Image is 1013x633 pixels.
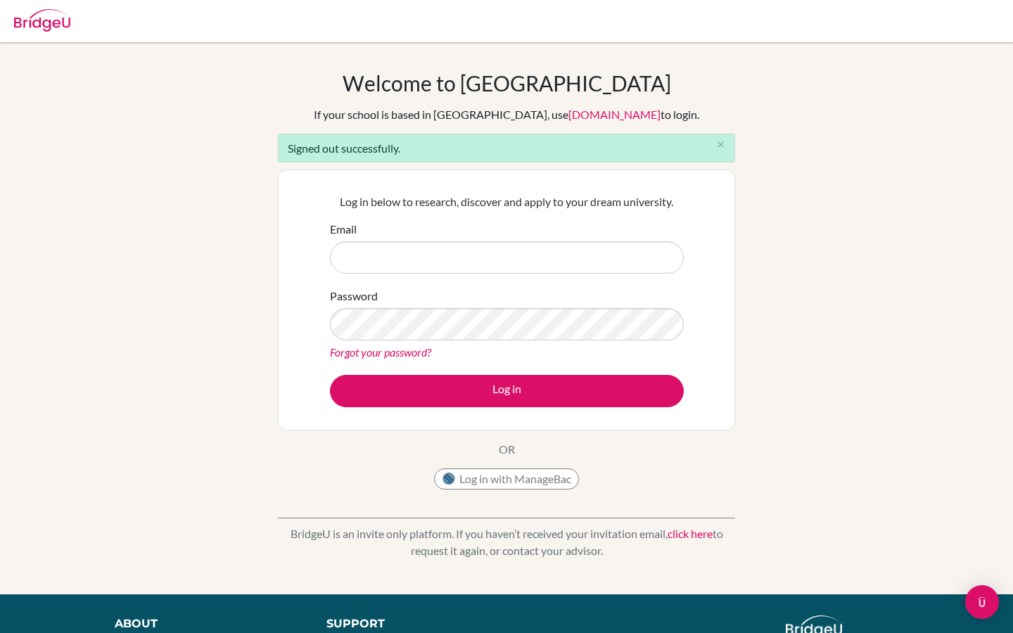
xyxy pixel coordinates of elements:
button: Log in with ManageBac [434,468,579,490]
p: Log in below to research, discover and apply to your dream university. [330,193,684,210]
div: Open Intercom Messenger [965,585,999,619]
p: OR [499,441,515,458]
img: Bridge-U [14,9,70,32]
div: If your school is based in [GEOGRAPHIC_DATA], use to login. [314,106,699,123]
label: Email [330,221,357,238]
a: Forgot your password? [330,345,431,359]
button: Close [706,134,734,155]
div: Signed out successfully. [278,134,735,162]
p: BridgeU is an invite only platform. If you haven’t received your invitation email, to request it ... [278,525,735,559]
button: Log in [330,375,684,407]
a: [DOMAIN_NAME] [568,108,661,121]
label: Password [330,288,378,305]
div: About [115,615,295,632]
h1: Welcome to [GEOGRAPHIC_DATA] [343,70,671,96]
div: Support [326,615,492,632]
i: close [715,139,726,150]
a: click here [668,527,713,540]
